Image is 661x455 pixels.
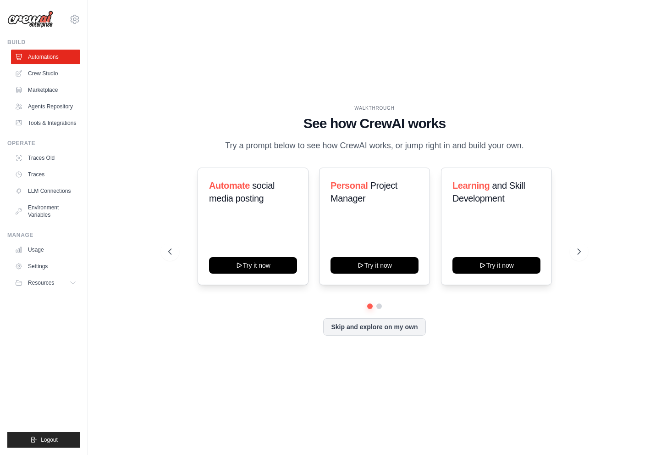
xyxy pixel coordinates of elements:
div: Manage [7,231,80,239]
a: Traces [11,167,80,182]
span: Automate [209,180,250,191]
div: Build [7,39,80,46]
span: Logout [41,436,58,444]
a: Usage [11,242,80,257]
h1: See how CrewAI works [168,115,581,132]
span: Project Manager [330,180,397,203]
a: LLM Connections [11,184,80,198]
span: social media posting [209,180,275,203]
div: Operate [7,140,80,147]
a: Crew Studio [11,66,80,81]
a: Traces Old [11,151,80,165]
button: Logout [7,432,80,448]
div: WALKTHROUGH [168,105,581,112]
span: Resources [28,279,54,286]
a: Agents Repository [11,99,80,114]
button: Try it now [452,257,540,274]
span: Learning [452,180,490,191]
a: Automations [11,50,80,64]
img: Logo [7,11,53,28]
a: Marketplace [11,83,80,97]
button: Skip and explore on my own [323,318,425,336]
button: Try it now [330,257,419,274]
span: Personal [330,180,368,191]
a: Settings [11,259,80,274]
a: Environment Variables [11,200,80,222]
a: Tools & Integrations [11,116,80,130]
p: Try a prompt below to see how CrewAI works, or jump right in and build your own. [220,139,529,152]
button: Resources [11,275,80,290]
button: Try it now [209,257,297,274]
span: and Skill Development [452,180,525,203]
